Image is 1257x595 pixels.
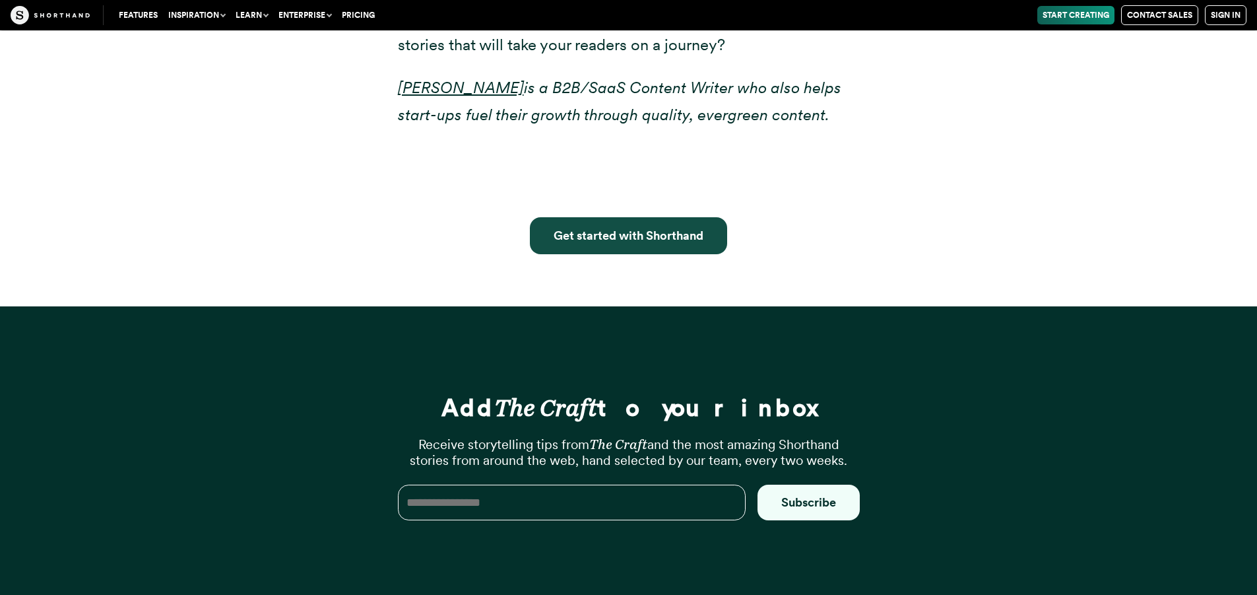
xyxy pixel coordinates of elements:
[398,437,860,468] p: Receive storytelling tips from and the most amazing Shorthand stories from around the web, hand s...
[398,5,860,59] p: So, what are you waiting for—are you ready to start creating stories that will take your readers ...
[757,485,860,520] button: Subscribe
[398,396,860,420] h3: Add to your inbox
[530,217,727,254] a: Get started with Shorthand
[113,6,163,24] a: Features
[163,6,230,24] button: Inspiration
[1205,5,1246,25] a: Sign in
[230,6,273,24] button: Learn
[273,6,337,24] button: Enterprise
[589,437,647,452] em: The Craft
[337,6,380,24] a: Pricing
[398,78,841,124] em: is a B2B/SaaS Content Writer who also helps start-ups fuel their growth through quality, evergree...
[11,6,90,24] img: The Craft
[494,393,597,422] em: The Craft
[398,78,524,97] a: [PERSON_NAME]
[1037,6,1114,24] a: Start Creating
[1121,5,1198,25] a: Contact Sales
